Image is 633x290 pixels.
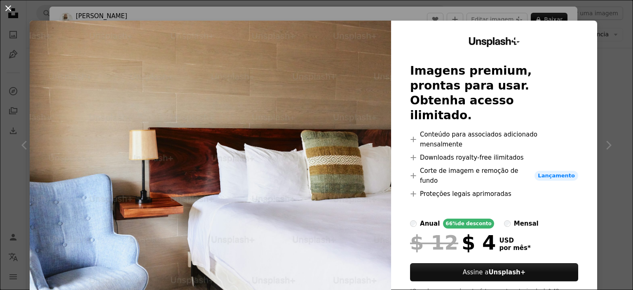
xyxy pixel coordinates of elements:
[410,64,578,123] h2: Imagens premium, prontas para usar. Obtenha acesso ilimitado.
[488,269,525,276] strong: Unsplash+
[420,219,440,229] div: anual
[499,244,531,252] span: por mês *
[443,219,494,229] div: 66% de desconto
[410,220,417,227] input: anual66%de desconto
[410,189,578,199] li: Proteções legais aprimoradas
[410,232,496,253] div: $ 4
[499,237,531,244] span: USD
[514,219,539,229] div: mensal
[410,232,458,253] span: $ 12
[410,153,578,163] li: Downloads royalty-free ilimitados
[535,171,578,181] span: Lançamento
[410,263,578,281] button: Assine aUnsplash+
[504,220,511,227] input: mensal
[410,130,578,149] li: Conteúdo para associados adicionado mensalmente
[410,166,578,186] li: Corte de imagem e remoção de fundo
